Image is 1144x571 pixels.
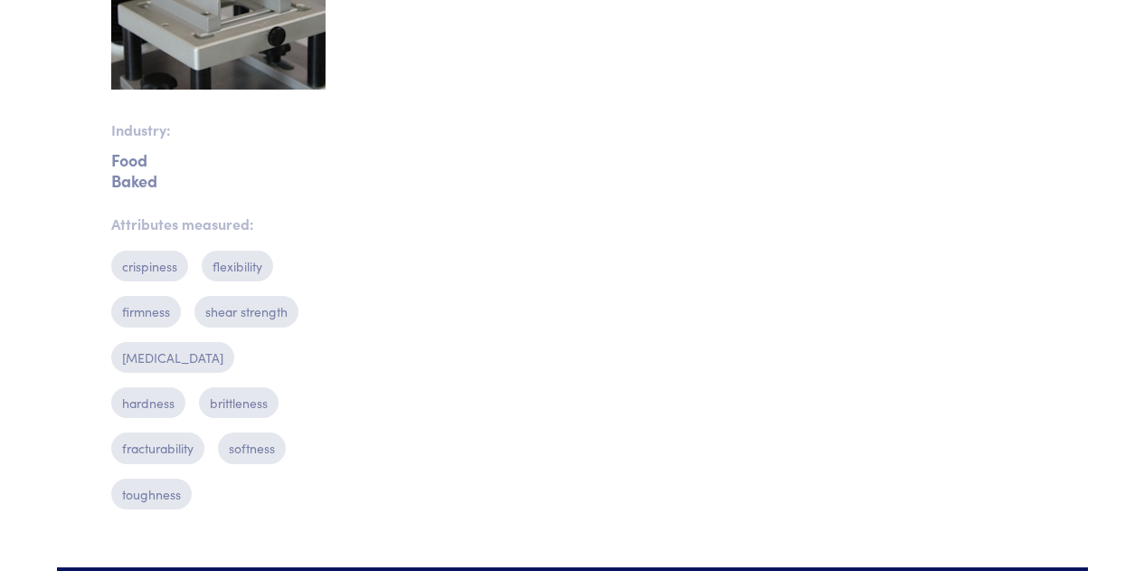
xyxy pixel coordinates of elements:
[111,213,326,236] p: Attributes measured:
[111,157,326,163] p: Food
[202,251,273,281] p: flexibility
[194,296,298,327] p: shear strength
[111,251,188,281] p: crispiness
[111,342,234,373] p: [MEDICAL_DATA]
[111,433,204,463] p: fracturability
[111,296,181,327] p: firmness
[111,119,326,142] p: Industry:
[111,387,185,418] p: hardness
[111,479,192,509] p: toughness
[218,433,286,463] p: softness
[111,177,326,184] p: Baked
[199,387,279,418] p: brittleness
